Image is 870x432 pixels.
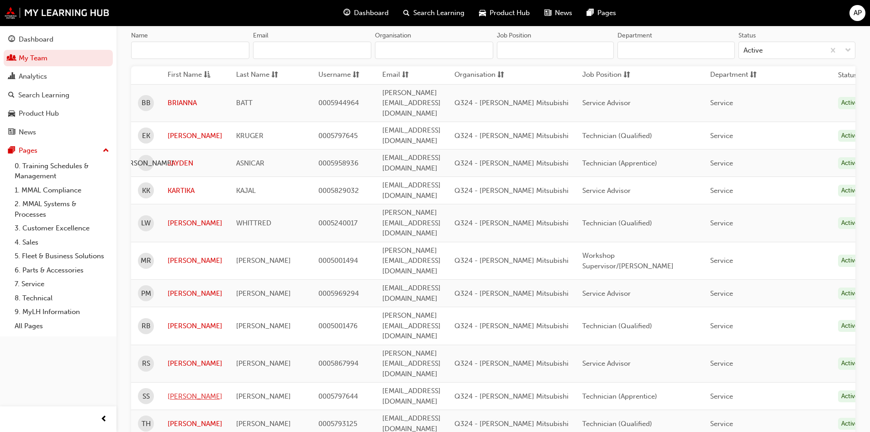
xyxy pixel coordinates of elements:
a: 3. Customer Excellence [11,221,113,235]
span: guage-icon [8,36,15,44]
span: [PERSON_NAME] [236,322,291,330]
span: Q324 - [PERSON_NAME] Mitsubishi [454,359,569,368]
span: sorting-icon [402,69,409,81]
button: Usernamesorting-icon [318,69,369,81]
input: Department [617,42,734,59]
span: RB [142,321,151,331]
span: 0005829032 [318,187,359,195]
span: 0005958936 [318,159,359,167]
span: Service [710,132,733,140]
a: Search Learning [4,87,113,104]
span: [EMAIL_ADDRESS][DOMAIN_NAME] [382,126,441,145]
div: Active [838,288,862,300]
span: [PERSON_NAME][EMAIL_ADDRESS][DOMAIN_NAME] [382,89,441,117]
span: Q324 - [PERSON_NAME] Mitsubishi [454,322,569,330]
a: 6. Parts & Accessories [11,263,113,277]
a: 7. Service [11,277,113,291]
span: car-icon [8,110,15,118]
div: Organisation [375,31,411,40]
button: Emailsorting-icon [382,69,432,81]
div: Department [617,31,652,40]
span: Service [710,187,733,195]
span: SS [142,391,150,402]
span: Pages [597,8,616,18]
span: Q324 - [PERSON_NAME] Mitsubishi [454,132,569,140]
span: Service [710,322,733,330]
span: RS [142,358,150,369]
span: 0005969294 [318,289,359,298]
span: search-icon [403,7,410,19]
a: pages-iconPages [580,4,623,22]
div: Name [131,31,148,40]
div: Active [838,97,862,109]
a: 8. Technical [11,291,113,305]
div: Product Hub [19,108,59,119]
span: pages-icon [587,7,594,19]
span: sorting-icon [271,69,278,81]
a: 2. MMAL Systems & Processes [11,197,113,221]
span: chart-icon [8,73,15,81]
span: Service [710,392,733,400]
a: [PERSON_NAME] [168,391,222,402]
span: Service [710,359,733,368]
span: BATT [236,99,253,107]
span: [PERSON_NAME][EMAIL_ADDRESS][DOMAIN_NAME] [382,208,441,237]
span: PM [141,288,151,299]
span: Service Advisor [582,187,631,195]
a: search-iconSearch Learning [396,4,472,22]
span: sorting-icon [497,69,504,81]
span: Q324 - [PERSON_NAME] Mitsubishi [454,420,569,428]
span: KRUGER [236,132,264,140]
a: 4. Sales [11,235,113,250]
span: Service [710,420,733,428]
div: Pages [19,145,37,156]
span: Service Advisor [582,289,631,298]
span: Dashboard [354,8,389,18]
div: Status [738,31,756,40]
a: JAYDEN [168,158,222,169]
span: [PERSON_NAME] [236,420,291,428]
a: Analytics [4,68,113,85]
input: Name [131,42,249,59]
span: pages-icon [8,147,15,155]
button: DashboardMy TeamAnalyticsSearch LearningProduct HubNews [4,29,113,142]
span: 0005944964 [318,99,359,107]
a: All Pages [11,319,113,333]
span: Technician (Qualified) [582,420,652,428]
span: BB [142,98,151,108]
span: WHITTRED [236,219,271,227]
span: Service [710,219,733,227]
a: News [4,124,113,141]
a: Product Hub [4,105,113,122]
span: Technician (Qualified) [582,219,652,227]
a: 0. Training Schedules & Management [11,159,113,183]
div: Active [838,255,862,267]
a: car-iconProduct Hub [472,4,537,22]
div: Active [838,320,862,332]
a: KARTIKA [168,186,222,196]
span: First Name [168,69,202,81]
span: [PERSON_NAME] [119,158,174,169]
a: [PERSON_NAME] [168,358,222,369]
span: [PERSON_NAME] [236,256,291,265]
span: news-icon [544,7,551,19]
span: asc-icon [204,69,211,81]
div: Active [838,390,862,403]
span: Q324 - [PERSON_NAME] Mitsubishi [454,256,569,265]
span: MR [141,256,151,266]
span: [PERSON_NAME] [236,359,291,368]
span: Service [710,159,733,167]
span: Service [710,99,733,107]
a: [PERSON_NAME] [168,288,222,299]
img: mmal [5,7,110,19]
span: Q324 - [PERSON_NAME] Mitsubishi [454,187,569,195]
button: Last Namesorting-icon [236,69,286,81]
a: 9. MyLH Information [11,305,113,319]
span: News [555,8,572,18]
span: Technician (Qualified) [582,132,652,140]
a: [PERSON_NAME] [168,321,222,331]
div: Active [838,157,862,170]
span: Technician (Apprentice) [582,159,657,167]
span: Q324 - [PERSON_NAME] Mitsubishi [454,289,569,298]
